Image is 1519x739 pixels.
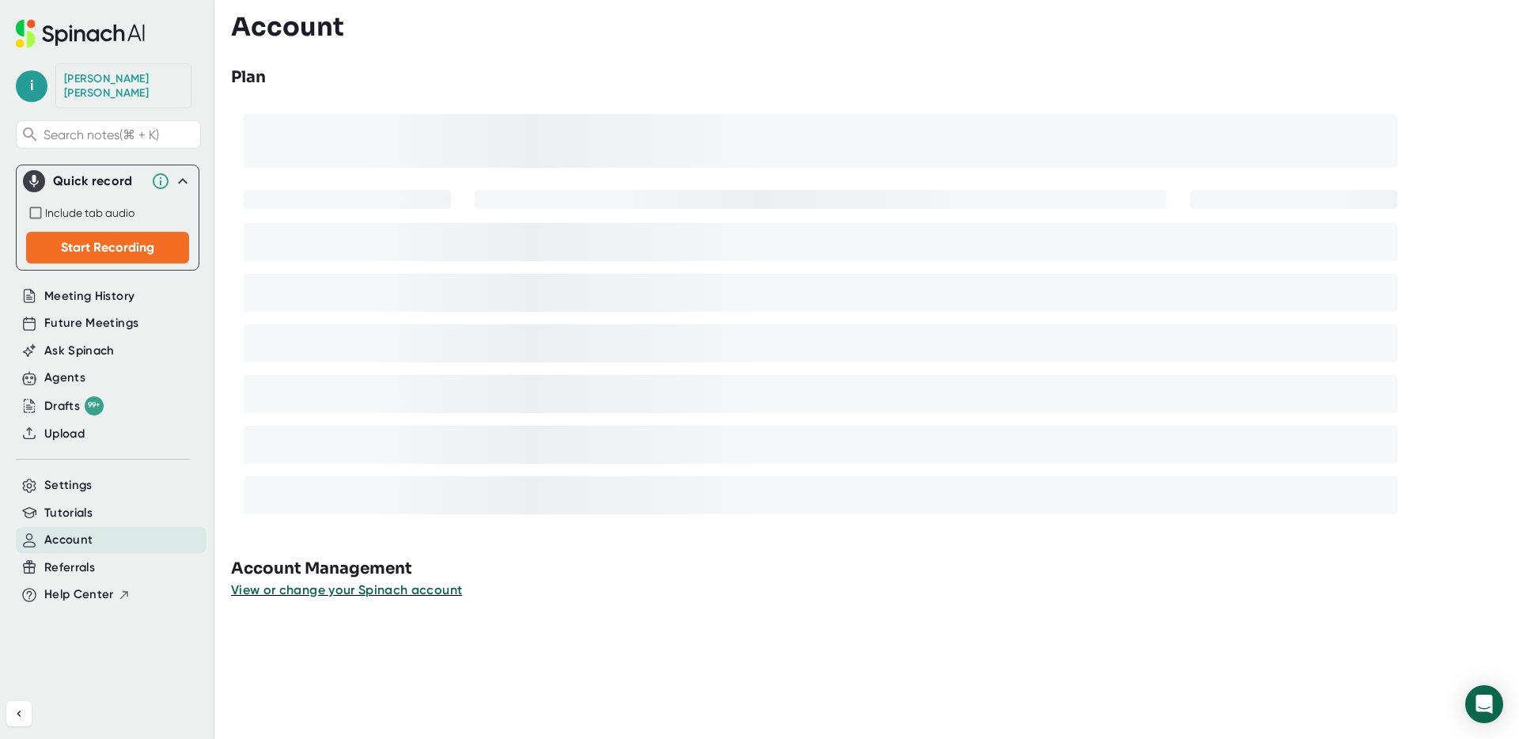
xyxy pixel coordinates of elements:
[44,425,85,443] button: Upload
[44,369,85,387] button: Agents
[231,66,266,89] h3: Plan
[26,232,189,263] button: Start Recording
[53,173,143,189] div: Quick record
[44,586,131,604] button: Help Center
[44,531,93,549] button: Account
[44,559,95,577] button: Referrals
[44,287,134,305] button: Meeting History
[85,396,104,415] div: 99+
[45,207,134,219] span: Include tab audio
[44,504,93,522] button: Tutorials
[26,203,189,222] div: Record both your microphone and the audio from your browser tab (e.g., videos, meetings, etc.)
[23,165,192,197] div: Quick record
[44,127,196,142] span: Search notes (⌘ + K)
[231,582,462,597] span: View or change your Spinach account
[16,70,47,102] span: i
[6,701,32,726] button: Collapse sidebar
[231,581,462,600] button: View or change your Spinach account
[44,586,114,604] span: Help Center
[64,72,183,100] div: Ivan Tadic
[44,476,93,495] button: Settings
[44,396,104,415] div: Drafts
[61,240,154,255] span: Start Recording
[44,314,138,332] button: Future Meetings
[44,342,115,360] button: Ask Spinach
[231,12,344,42] h3: Account
[44,396,104,415] button: Drafts 99+
[231,557,1519,581] h3: Account Management
[1465,685,1503,723] div: Open Intercom Messenger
